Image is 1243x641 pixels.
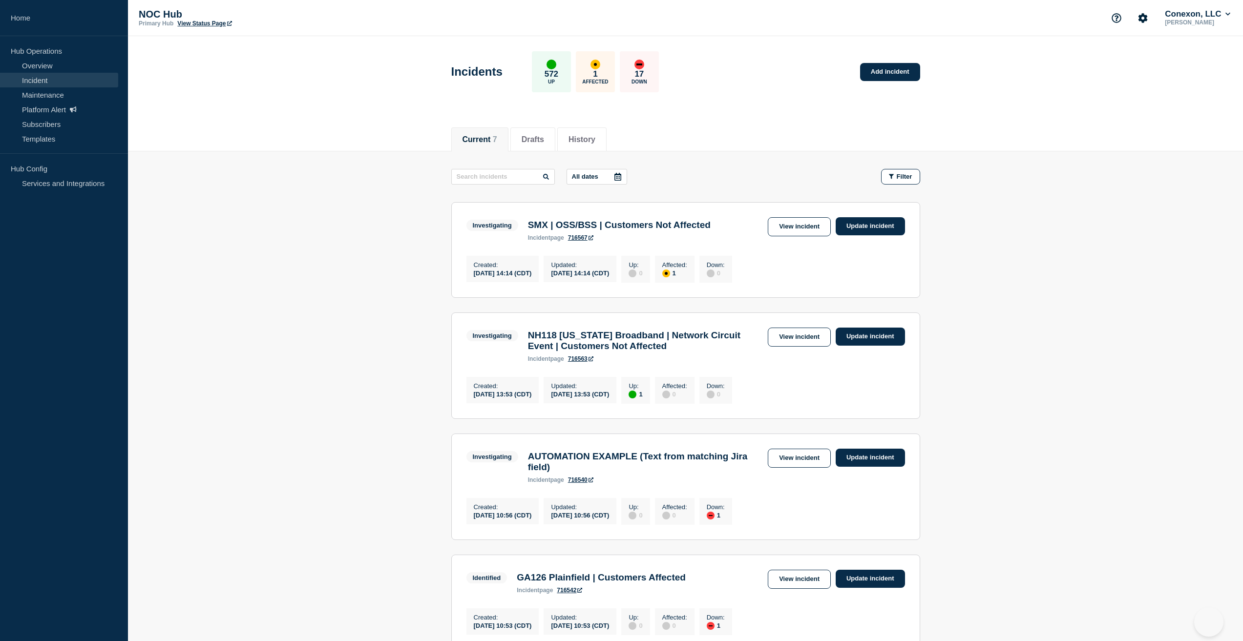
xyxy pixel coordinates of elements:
div: down [707,622,715,630]
div: disabled [662,512,670,519]
a: Update incident [836,449,905,467]
span: incident [517,587,539,594]
div: 1 [629,390,642,398]
h1: Incidents [451,65,503,79]
div: 0 [707,269,725,277]
p: 17 [634,69,644,79]
div: [DATE] 14:14 (CDT) [474,269,532,277]
div: [DATE] 14:14 (CDT) [551,269,609,277]
p: Created : [474,503,532,511]
a: View incident [768,217,831,236]
p: [PERSON_NAME] [1163,19,1232,26]
p: page [528,234,564,241]
button: History [569,135,595,144]
span: incident [528,234,550,241]
div: disabled [707,391,715,398]
div: disabled [629,622,636,630]
a: 716563 [568,355,593,362]
h3: NH118 [US_STATE] Broadband | Network Circuit Event | Customers Not Affected [528,330,763,352]
div: down [634,60,644,69]
p: page [517,587,553,594]
div: [DATE] 13:53 (CDT) [474,390,532,398]
button: All dates [567,169,627,185]
p: Created : [474,261,532,269]
div: disabled [662,622,670,630]
p: Affected [582,79,608,84]
p: Up : [629,261,642,269]
a: View incident [768,328,831,347]
p: Down : [707,261,725,269]
p: Affected : [662,503,687,511]
span: incident [528,476,550,483]
p: Updated : [551,614,609,621]
p: Updated : [551,503,609,511]
div: 0 [707,390,725,398]
span: 7 [493,135,497,144]
a: 716542 [557,587,582,594]
button: Account settings [1133,8,1153,28]
p: Down [632,79,647,84]
p: Updated : [551,261,609,269]
h3: AUTOMATION EXAMPLE (Text from matching Jira field) [528,451,763,473]
div: [DATE] 10:53 (CDT) [474,621,532,629]
p: Affected : [662,382,687,390]
div: affected [662,269,670,277]
div: 0 [662,511,687,519]
button: Support [1106,8,1127,28]
iframe: Help Scout Beacon - Open [1194,607,1223,637]
p: 1 [593,69,597,79]
div: [DATE] 10:56 (CDT) [551,511,609,519]
button: Drafts [522,135,544,144]
button: Conexon, LLC [1163,9,1232,19]
span: Identified [466,572,507,583]
div: up [629,391,636,398]
button: Filter [881,169,920,185]
div: 0 [629,269,642,277]
div: 0 [629,511,642,519]
p: Up : [629,614,642,621]
div: 0 [662,621,687,630]
p: Created : [474,614,532,621]
input: Search incidents [451,169,555,185]
div: disabled [629,512,636,519]
span: Investigating [466,451,518,462]
p: Down : [707,614,725,621]
div: up [547,60,556,69]
p: page [528,476,564,483]
p: Up : [629,382,642,390]
p: Created : [474,382,532,390]
div: 0 [629,621,642,630]
p: Down : [707,503,725,511]
a: 716540 [568,476,593,483]
div: disabled [662,391,670,398]
a: View incident [768,449,831,468]
p: Updated : [551,382,609,390]
div: 0 [662,390,687,398]
div: [DATE] 10:56 (CDT) [474,511,532,519]
div: disabled [707,269,715,277]
button: Current 7 [463,135,497,144]
h3: GA126 Plainfield | Customers Affected [517,572,686,583]
a: Update incident [836,328,905,346]
p: Affected : [662,261,687,269]
p: All dates [572,173,598,180]
div: 1 [662,269,687,277]
a: View incident [768,570,831,589]
p: Up : [629,503,642,511]
span: incident [528,355,550,362]
h3: SMX | OSS/BSS | Customers Not Affected [528,220,711,230]
div: [DATE] 10:53 (CDT) [551,621,609,629]
a: 716567 [568,234,593,241]
p: 572 [545,69,558,79]
span: Investigating [466,330,518,341]
div: [DATE] 13:53 (CDT) [551,390,609,398]
div: affected [590,60,600,69]
span: Filter [897,173,912,180]
p: Down : [707,382,725,390]
p: NOC Hub [139,9,334,20]
p: page [528,355,564,362]
div: 1 [707,511,725,519]
a: Update incident [836,570,905,588]
div: down [707,512,715,519]
p: Affected : [662,614,687,621]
